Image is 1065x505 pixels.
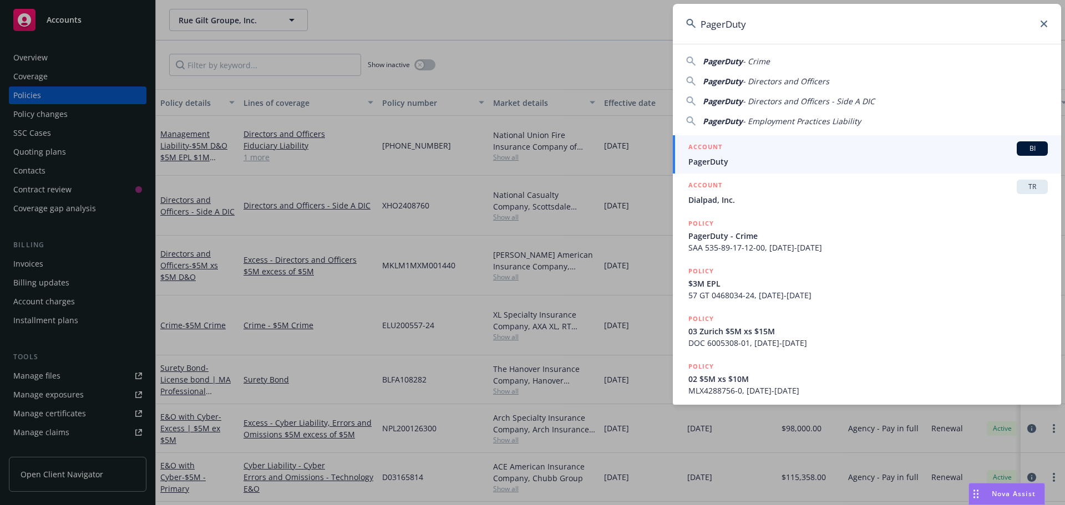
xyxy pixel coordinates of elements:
button: Nova Assist [968,483,1045,505]
span: $3M EPL [688,278,1048,289]
span: BI [1021,144,1043,154]
a: ACCOUNTTRDialpad, Inc. [673,174,1061,212]
span: 57 GT 0468034-24, [DATE]-[DATE] [688,289,1048,301]
a: POLICY02 $5M xs $10MMLX4288756-0, [DATE]-[DATE] [673,355,1061,402]
h5: ACCOUNT [688,141,722,155]
span: MLX4288756-0, [DATE]-[DATE] [688,385,1048,396]
span: PagerDuty [703,56,743,67]
span: TR [1021,182,1043,192]
span: Nova Assist [992,489,1036,498]
span: SAA 535-89-17-12-00, [DATE]-[DATE] [688,242,1048,253]
a: POLICY$3M EPL57 GT 0468034-24, [DATE]-[DATE] [673,259,1061,307]
span: PagerDuty [688,156,1048,167]
span: DOC 6005308-01, [DATE]-[DATE] [688,337,1048,349]
span: PagerDuty [703,96,743,106]
a: POLICY03 Zurich $5M xs $15MDOC 6005308-01, [DATE]-[DATE] [673,307,1061,355]
span: PagerDuty [703,116,743,126]
span: PagerDuty [703,76,743,86]
h5: ACCOUNT [688,180,722,193]
span: - Directors and Officers - Side A DIC [743,96,875,106]
span: - Directors and Officers [743,76,829,86]
h5: POLICY [688,361,714,372]
div: Drag to move [969,483,983,504]
a: POLICYPagerDuty - CrimeSAA 535-89-17-12-00, [DATE]-[DATE] [673,212,1061,259]
span: Dialpad, Inc. [688,194,1048,206]
a: ACCOUNTBIPagerDuty [673,135,1061,174]
h5: POLICY [688,218,714,229]
h5: POLICY [688,313,714,324]
span: 03 Zurich $5M xs $15M [688,325,1048,337]
span: - Crime [743,56,770,67]
span: - Employment Practices Liability [743,116,861,126]
span: PagerDuty - Crime [688,230,1048,242]
input: Search... [673,4,1061,44]
span: 02 $5M xs $10M [688,373,1048,385]
h5: POLICY [688,266,714,277]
